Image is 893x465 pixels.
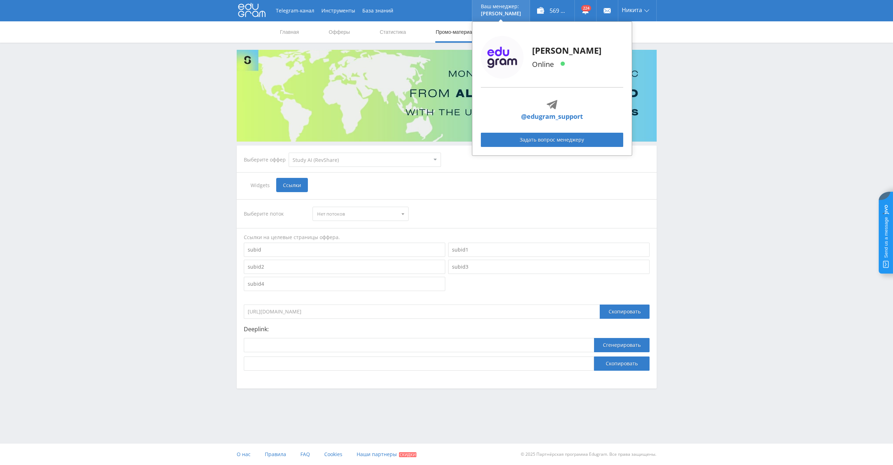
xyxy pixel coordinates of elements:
[448,243,650,257] input: subid1
[279,21,300,43] a: Главная
[244,277,445,291] input: subid4
[244,207,306,221] div: Выберите поток
[237,50,657,142] img: Banner
[357,451,397,458] span: Наши партнеры
[594,356,650,371] button: Скопировать
[237,444,251,465] a: О нас
[324,451,342,458] span: Cookies
[481,36,524,79] img: edugram_logo.png
[532,45,602,56] p: [PERSON_NAME]
[237,451,251,458] span: О нас
[324,444,342,465] a: Cookies
[300,444,310,465] a: FAQ
[448,260,650,274] input: subid3
[435,21,479,43] a: Промо-материалы
[481,133,623,147] a: Задать вопрос менеджеру
[244,157,289,163] div: Выберите оффер
[357,444,416,465] a: Наши партнеры Скидки
[532,59,602,70] p: Online
[265,451,286,458] span: Правила
[244,234,650,241] div: Ссылки на целевые страницы оффера.
[244,326,650,332] p: Deeplink:
[276,178,308,192] span: Ссылки
[600,305,650,319] div: Скопировать
[244,260,445,274] input: subid2
[300,451,310,458] span: FAQ
[379,21,407,43] a: Статистика
[399,452,416,457] span: Скидки
[521,112,583,121] a: @edugram_support
[317,207,398,221] span: Нет потоков
[481,11,521,16] p: [PERSON_NAME]
[481,4,521,9] p: Ваш менеджер:
[265,444,286,465] a: Правила
[244,243,445,257] input: subid
[450,444,656,465] div: © 2025 Партнёрская программа Edugram. Все права защищены.
[328,21,351,43] a: Офферы
[594,338,650,352] button: Сгенерировать
[244,178,276,192] span: Widgets
[622,7,642,13] span: Никита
